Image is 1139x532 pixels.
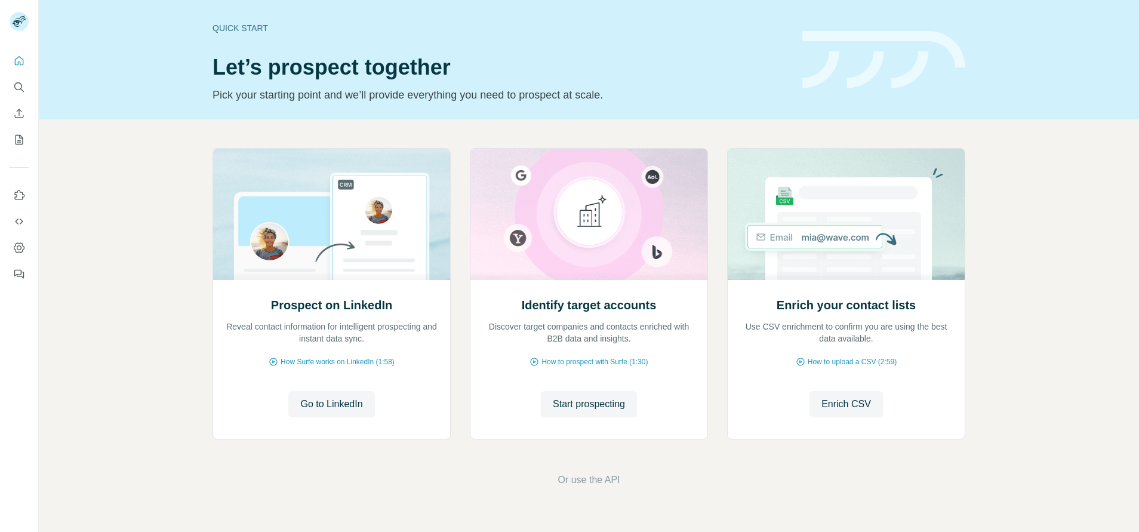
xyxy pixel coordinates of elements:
h2: Prospect on LinkedIn [271,297,392,313]
img: Enrich your contact lists [727,149,965,280]
img: banner [802,31,965,89]
button: Enrich CSV [809,391,883,417]
h2: Identify target accounts [522,297,657,313]
button: My lists [10,129,29,150]
button: Dashboard [10,237,29,259]
h2: Enrich your contact lists [777,297,916,313]
span: Go to LinkedIn [300,397,362,411]
button: Search [10,76,29,98]
img: Identify target accounts [470,149,708,280]
p: Pick your starting point and we’ll provide everything you need to prospect at scale. [213,87,788,103]
button: Go to LinkedIn [288,391,374,417]
span: Enrich CSV [821,397,871,411]
span: How to upload a CSV (2:59) [808,356,897,367]
h1: Let’s prospect together [213,56,788,79]
button: Use Surfe API [10,211,29,232]
button: Or use the API [558,473,620,487]
span: How to prospect with Surfe (1:30) [541,356,648,367]
button: Quick start [10,50,29,72]
button: Feedback [10,263,29,285]
button: Use Surfe on LinkedIn [10,184,29,206]
p: Reveal contact information for intelligent prospecting and instant data sync. [225,321,438,345]
img: Prospect on LinkedIn [213,149,451,280]
button: Start prospecting [541,391,637,417]
div: Quick start [213,22,788,34]
p: Use CSV enrichment to confirm you are using the best data available. [740,321,953,345]
span: How Surfe works on LinkedIn (1:58) [281,356,395,367]
button: Enrich CSV [10,103,29,124]
span: Start prospecting [553,397,625,411]
p: Discover target companies and contacts enriched with B2B data and insights. [482,321,695,345]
